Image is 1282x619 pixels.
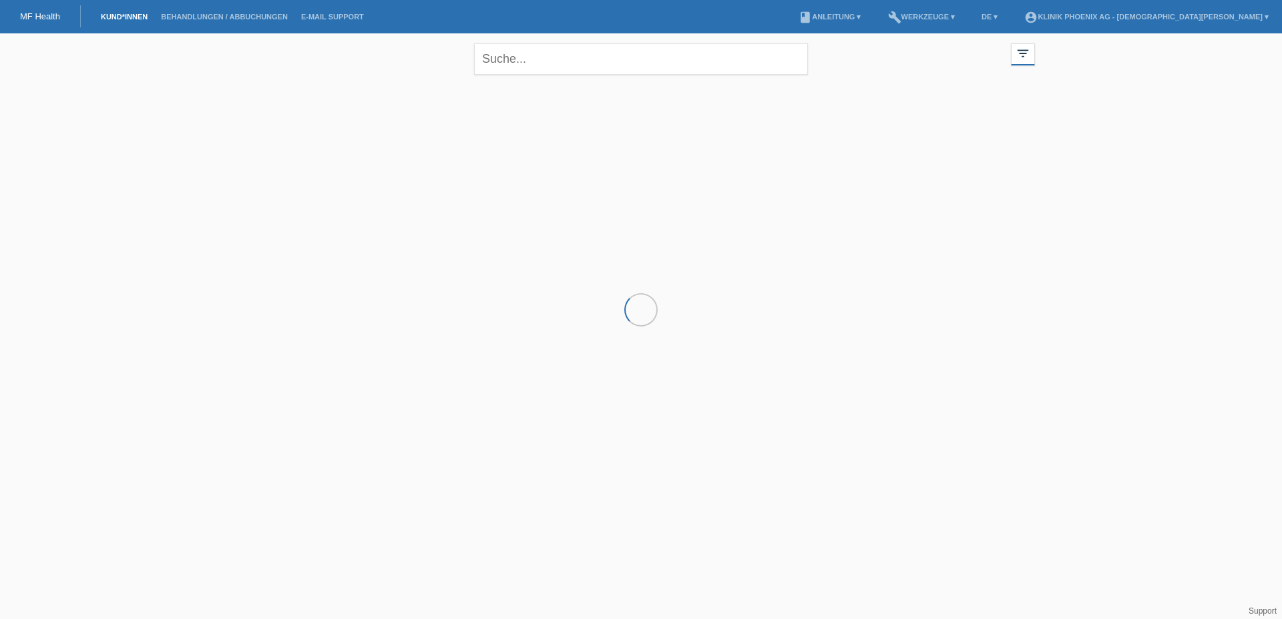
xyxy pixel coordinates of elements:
a: bookAnleitung ▾ [792,13,867,21]
a: Support [1249,606,1277,616]
a: DE ▾ [975,13,1004,21]
i: build [888,11,901,24]
a: E-Mail Support [294,13,371,21]
i: account_circle [1024,11,1038,24]
i: filter_list [1016,46,1030,61]
a: Kund*innen [94,13,154,21]
i: book [799,11,812,24]
a: buildWerkzeuge ▾ [881,13,962,21]
a: account_circleKlinik Phoenix AG - [DEMOGRAPHIC_DATA][PERSON_NAME] ▾ [1018,13,1275,21]
a: Behandlungen / Abbuchungen [154,13,294,21]
input: Suche... [474,43,808,75]
a: MF Health [20,11,60,21]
